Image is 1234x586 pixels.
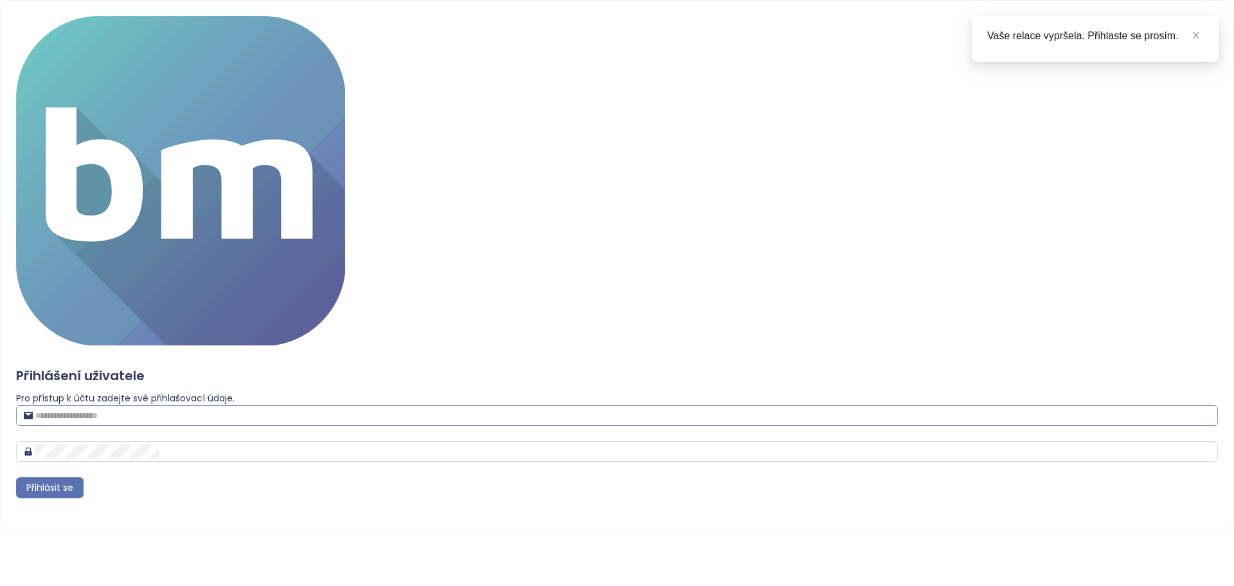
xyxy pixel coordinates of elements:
img: logo [16,16,345,345]
span: Přihlásit se [26,481,73,495]
span: mail [24,411,33,420]
button: Přihlásit se [16,477,84,498]
div: Pro přístup k účtu zadejte své přihlašovací údaje. [16,391,1218,405]
div: Vaše relace vypršela. Přihlaste se prosím. [987,28,1203,44]
span: lock [24,447,33,456]
span: close [1192,31,1201,40]
h4: Přihlášení uživatele [16,367,1218,385]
